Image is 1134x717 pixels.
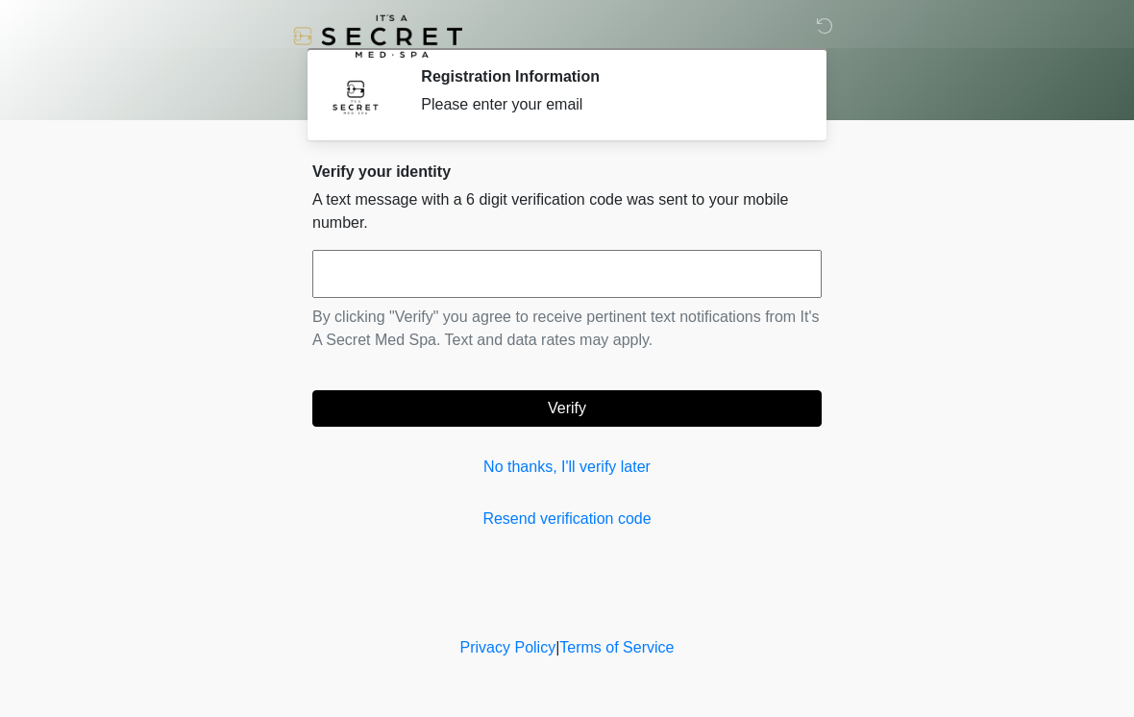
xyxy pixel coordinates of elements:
img: It's A Secret Med Spa Logo [293,14,462,58]
h2: Verify your identity [312,162,822,181]
a: No thanks, I'll verify later [312,456,822,479]
a: Terms of Service [559,639,674,655]
img: Agent Avatar [327,67,384,125]
div: Please enter your email [421,93,793,116]
p: By clicking "Verify" you agree to receive pertinent text notifications from It's A Secret Med Spa... [312,306,822,352]
h2: Registration Information [421,67,793,86]
button: Verify [312,390,822,427]
a: | [555,639,559,655]
a: Resend verification code [312,507,822,531]
a: Privacy Policy [460,639,556,655]
p: A text message with a 6 digit verification code was sent to your mobile number. [312,188,822,235]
